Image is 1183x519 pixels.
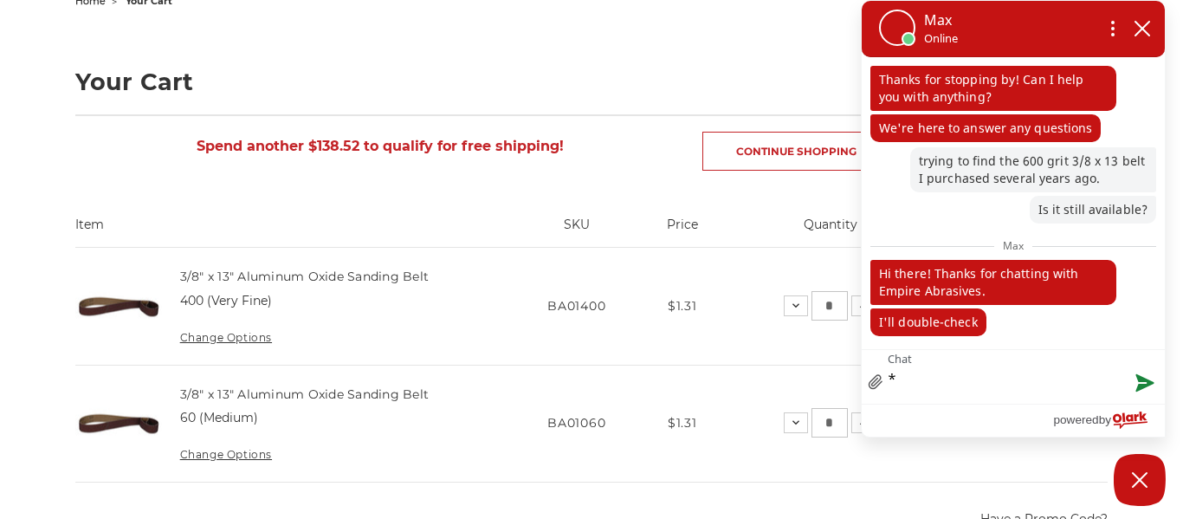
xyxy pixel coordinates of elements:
p: Thanks for stopping by! Can I help you with anything? [870,66,1116,111]
input: 3/8" x 13" Aluminum Oxide Sanding Belt Quantity: [811,291,848,321]
div: chat [862,57,1165,349]
th: Item [75,216,507,247]
label: Chat [888,352,912,365]
button: Open chat options menu [1097,14,1128,43]
dd: 400 (Very Fine) [180,292,272,310]
a: 3/8" x 13" Aluminum Oxide Sanding Belt [180,386,430,402]
span: Spend another $138.52 to qualify for free shipping! [197,138,564,154]
a: Change Options [180,331,272,344]
span: $1.31 [668,298,697,314]
p: trying to find the 600 grit 3/8 x 13 belt I purchased several years ago. [910,147,1156,192]
th: Quantity [719,216,942,247]
th: SKU [508,216,645,247]
a: Continue Shopping [702,132,891,171]
span: by [1099,409,1111,431]
p: Hi there! Thanks for chatting with Empire Abrasives. [870,260,1116,305]
a: 3/8" x 13" Aluminum Oxide Sanding Belt [180,269,430,284]
img: 3/8" x 13" Aluminum Oxide File Belt [75,263,161,349]
span: BA01060 [547,415,605,431]
a: Powered by Olark [1053,405,1165,437]
p: Online [924,30,958,47]
dd: 60 (Medium) [180,409,258,427]
button: Send message [1122,364,1165,404]
img: 3/8" x 13" Aluminum Oxide File Belt [75,380,161,466]
h1: Your Cart [75,70,1107,94]
button: Close Chatbox [1114,454,1166,506]
span: $1.31 [668,415,697,431]
a: Change Options [180,448,272,461]
span: BA01400 [547,298,605,314]
p: Is it still available? [1030,196,1156,224]
p: I'll double-check [870,308,986,336]
a: file upload [862,362,889,404]
input: 3/8" x 13" Aluminum Oxide Sanding Belt Quantity: [811,408,848,438]
span: powered [1053,409,1098,431]
th: Price [645,216,719,247]
span: Max [994,235,1032,256]
p: Max [924,10,958,30]
p: We're here to answer any questions [870,114,1101,142]
button: close chatbox [1128,16,1156,42]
